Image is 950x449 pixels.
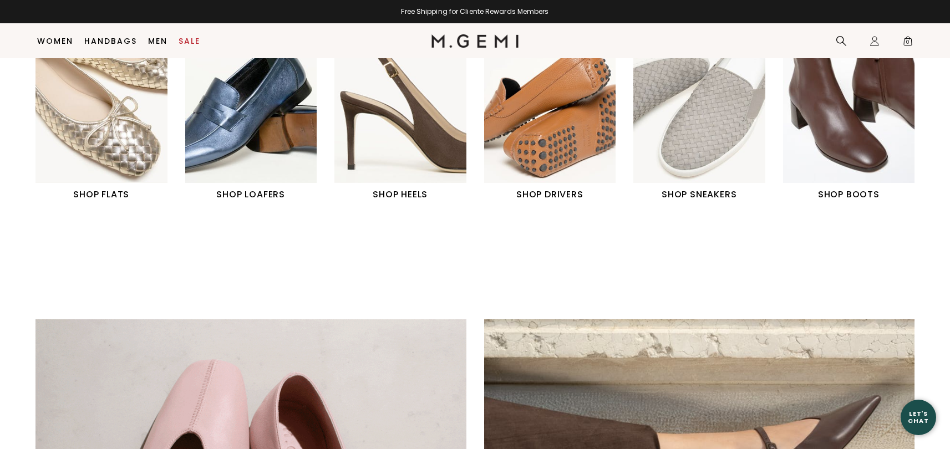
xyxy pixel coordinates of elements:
[783,188,915,201] h1: SHOP BOOTS
[783,18,933,201] div: 6 / 6
[37,37,73,45] a: Women
[633,18,765,201] a: SHOP SNEAKERS
[35,18,167,201] a: SHOP FLATS
[35,18,185,201] div: 1 / 6
[334,188,466,201] h1: SHOP HEELS
[783,18,915,201] a: SHOP BOOTS
[633,188,765,201] h1: SHOP SNEAKERS
[185,188,317,201] h1: SHOP LOAFERS
[334,18,466,201] a: SHOP HEELS
[484,188,616,201] h1: SHOP DRIVERS
[185,18,335,201] div: 2 / 6
[148,37,167,45] a: Men
[484,18,616,201] a: SHOP DRIVERS
[633,18,783,201] div: 5 / 6
[431,34,519,48] img: M.Gemi
[902,38,913,49] span: 0
[484,18,634,201] div: 4 / 6
[901,410,936,424] div: Let's Chat
[334,18,484,201] div: 3 / 6
[179,37,200,45] a: Sale
[185,18,317,201] a: SHOP LOAFERS
[35,188,167,201] h1: SHOP FLATS
[84,37,137,45] a: Handbags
